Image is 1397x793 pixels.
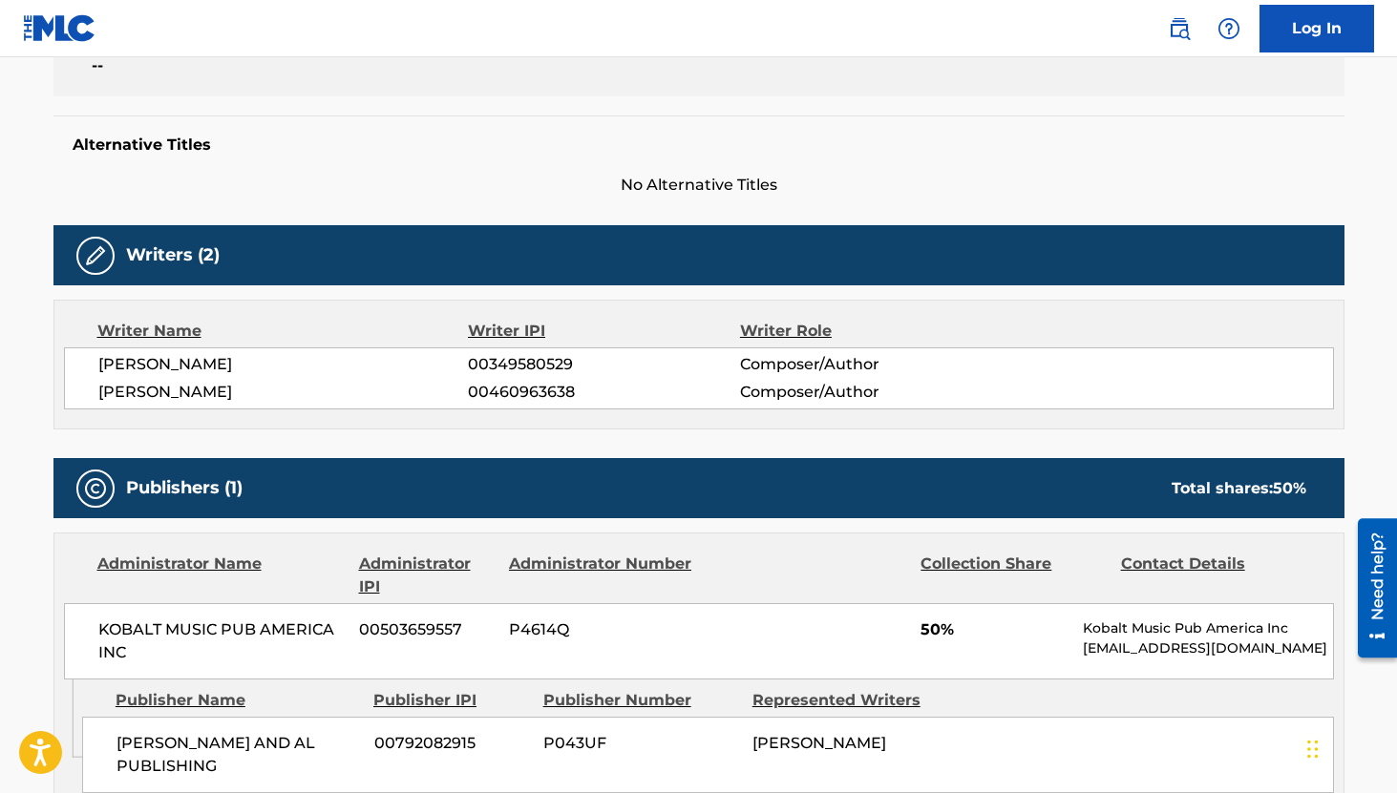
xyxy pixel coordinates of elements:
span: [PERSON_NAME] [98,353,469,376]
p: Kobalt Music Pub America Inc [1083,618,1332,638]
div: Administrator Name [97,553,345,598]
img: search [1168,17,1191,40]
span: -- [92,54,400,77]
img: Publishers [84,477,107,500]
a: Public Search [1160,10,1198,48]
div: Publisher IPI [373,689,529,712]
span: 00792082915 [374,732,529,755]
div: Writer IPI [468,320,740,343]
div: Represented Writers [752,689,947,712]
img: help [1217,17,1240,40]
div: Administrator IPI [359,553,495,598]
div: Contact Details [1121,553,1306,598]
span: P043UF [543,732,738,755]
img: MLC Logo [23,14,96,42]
div: Writer Role [740,320,987,343]
p: [EMAIL_ADDRESS][DOMAIN_NAME] [1083,638,1332,658]
span: 00460963638 [468,381,739,404]
span: Composer/Author [740,381,987,404]
span: Composer/Author [740,353,987,376]
span: 50% [921,618,1069,641]
span: [PERSON_NAME] [98,381,469,404]
span: [PERSON_NAME] AND AL PUBLISHING [116,732,360,778]
div: Administrator Number [509,553,694,598]
div: Help [1210,10,1248,48]
div: Collection Share [921,553,1106,598]
div: Writer Name [97,320,469,343]
div: Drag [1307,720,1319,778]
div: Publisher Number [543,689,738,712]
span: 00349580529 [468,353,739,376]
span: [PERSON_NAME] [752,734,886,752]
span: KOBALT MUSIC PUB AMERICA INC [98,618,346,664]
h5: Publishers (1) [126,477,243,499]
span: 00503659557 [359,618,495,641]
div: Publisher Name [116,689,359,712]
h5: Alternative Titles [73,136,1325,155]
a: Log In [1259,5,1374,52]
iframe: Resource Center [1344,511,1397,664]
span: P4614Q [509,618,694,641]
span: 50 % [1273,479,1306,497]
div: Total shares: [1172,477,1306,500]
img: Writers [84,244,107,267]
iframe: Chat Widget [1302,701,1397,793]
h5: Writers (2) [126,244,220,266]
span: No Alternative Titles [53,174,1344,197]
